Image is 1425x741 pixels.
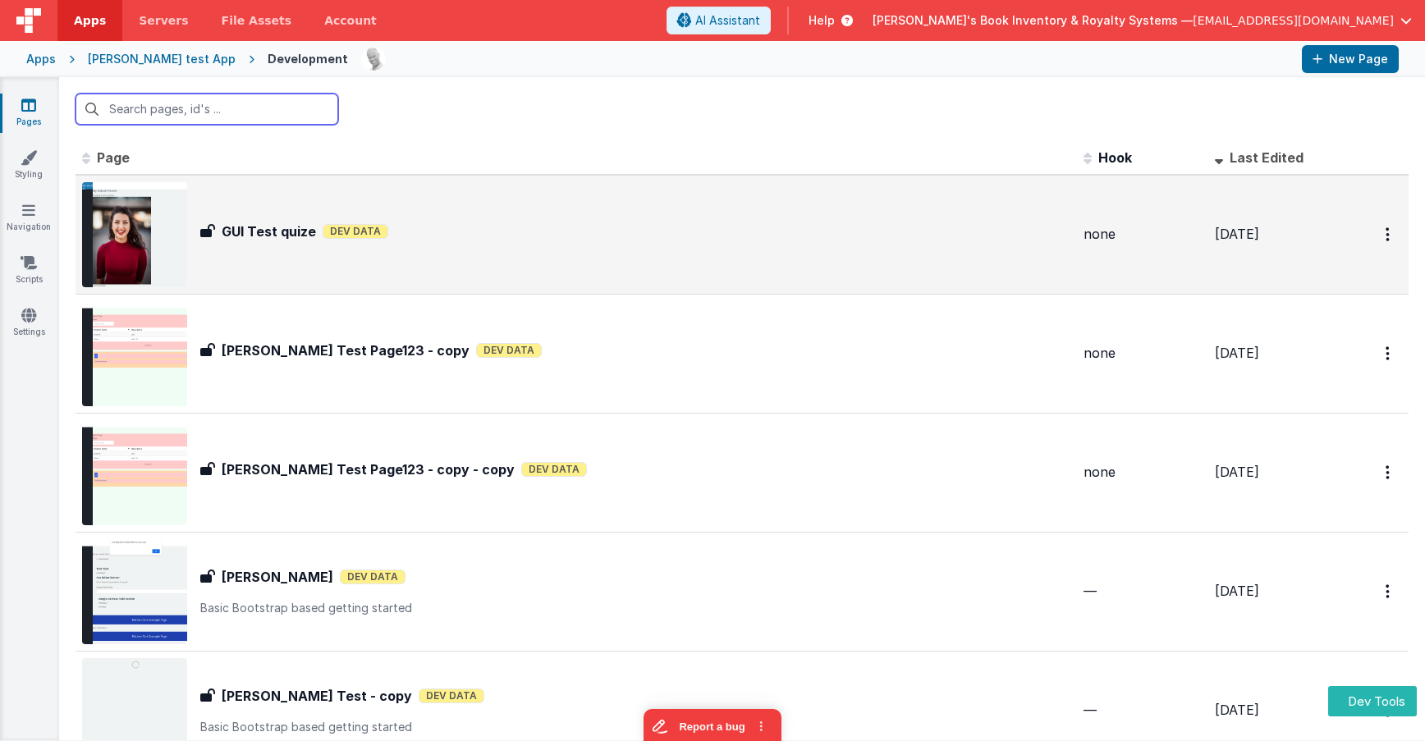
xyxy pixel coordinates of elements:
h3: GUI Test quize [222,222,316,241]
span: Apps [74,12,106,29]
button: New Page [1302,45,1399,73]
span: [PERSON_NAME]'s Book Inventory & Royalty Systems — [873,12,1193,29]
span: Dev Data [476,343,542,358]
span: [DATE] [1215,702,1259,718]
div: Apps [26,51,56,67]
button: Dev Tools [1328,686,1417,716]
input: Search pages, id's ... [76,94,338,125]
span: [DATE] [1215,464,1259,480]
h3: [PERSON_NAME] Test Page123 - copy - copy [222,460,515,479]
span: Hook [1098,149,1132,166]
button: Options [1376,336,1402,370]
div: none [1084,463,1202,482]
div: none [1084,344,1202,363]
span: Dev Data [521,462,587,477]
span: — [1084,583,1097,599]
button: [PERSON_NAME]'s Book Inventory & Royalty Systems — [EMAIL_ADDRESS][DOMAIN_NAME] [873,12,1412,29]
div: Development [268,51,348,67]
div: none [1084,225,1202,244]
button: AI Assistant [667,7,771,34]
span: Dev Data [340,569,406,584]
button: Options [1376,574,1402,608]
img: 11ac31fe5dc3d0eff3fbbbf7b26fa6e1 [362,48,385,71]
button: Options [1376,217,1402,251]
p: Basic Bootstrap based getting started [200,600,1070,616]
h3: [PERSON_NAME] [222,567,333,587]
h3: [PERSON_NAME] Test - copy [222,686,412,706]
span: Dev Data [323,224,388,239]
span: [DATE] [1215,226,1259,242]
span: [DATE] [1215,583,1259,599]
span: Help [809,12,835,29]
span: [EMAIL_ADDRESS][DOMAIN_NAME] [1193,12,1394,29]
span: Servers [139,12,188,29]
span: AI Assistant [695,12,760,29]
span: Page [97,149,130,166]
span: [DATE] [1215,345,1259,361]
h3: [PERSON_NAME] Test Page123 - copy [222,341,470,360]
button: Options [1376,455,1402,489]
span: — [1084,702,1097,718]
span: File Assets [222,12,292,29]
span: Dev Data [419,688,484,703]
span: Last Edited [1230,149,1304,166]
div: [PERSON_NAME] test App [88,51,236,67]
p: Basic Bootstrap based getting started [200,719,1070,735]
